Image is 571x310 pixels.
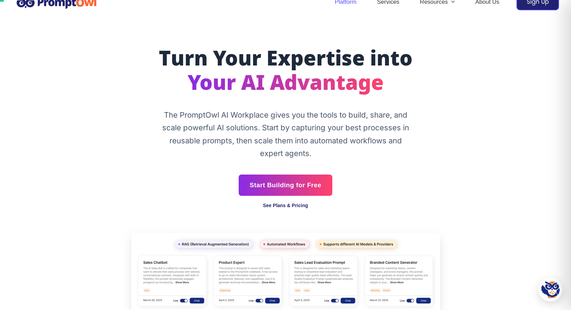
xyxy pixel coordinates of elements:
[188,71,384,98] span: Your AI Advantage
[239,175,332,196] a: Start Building for Free
[541,280,560,299] img: Hootie - PromptOwl AI Assistant
[157,109,414,160] p: The PromptOwl AI Workplace gives you the tools to build, share, and scale powerful AI solutions. ...
[263,203,308,208] a: See Plans & Pricing
[92,48,480,97] h1: Turn Your Expertise into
